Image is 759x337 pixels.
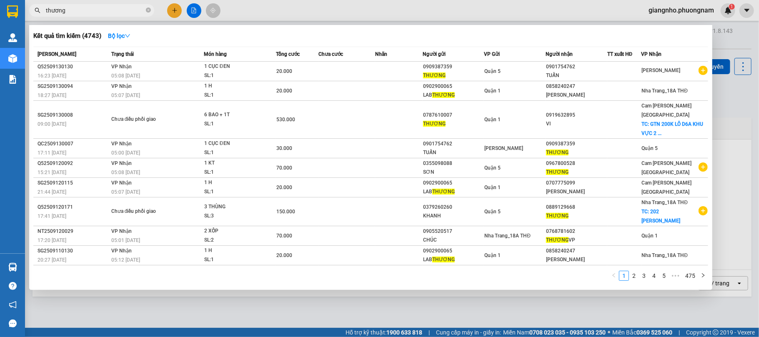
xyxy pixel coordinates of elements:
li: 5 [659,271,669,281]
div: VP [546,236,607,245]
div: 0919632895 [546,111,607,120]
div: SL: 1 [204,71,267,80]
div: SG2509130008 [38,111,109,120]
span: 17:41 [DATE] [38,213,66,219]
span: Nha Trang_18A THĐ [642,252,688,258]
span: Quận 5 [484,165,501,171]
span: 09:00 [DATE] [38,121,66,127]
div: 0379260260 [423,203,484,212]
span: Quận 5 [484,209,501,215]
a: 2 [629,271,639,280]
span: Món hàng [204,51,227,57]
div: 0901754762 [423,140,484,148]
div: 1 KT [204,159,267,168]
div: CHÚC [423,236,484,245]
a: 3 [639,271,649,280]
span: down [125,33,130,39]
span: Quận 5 [484,68,501,74]
li: Next Page [698,271,708,281]
span: THƯƠNG [546,237,569,243]
div: TUẤN [546,71,607,80]
li: Next 5 Pages [669,271,682,281]
span: 20.000 [276,185,292,190]
span: close-circle [146,7,151,15]
div: Q52509120092 [38,159,109,168]
span: 16:23 [DATE] [38,73,66,79]
div: 1 H [204,82,267,91]
div: 1 CỤC ĐEN [204,62,267,71]
span: THƯƠNG [546,169,569,175]
li: 3 [639,271,649,281]
span: Quận 5 [642,145,658,151]
div: Q52509120171 [38,203,109,212]
div: KHANH [423,212,484,220]
span: THƯƠNG [432,257,455,262]
span: [PERSON_NAME] [642,67,681,73]
a: 5 [659,271,669,280]
span: 05:01 [DATE] [111,237,140,243]
div: SG2509110130 [38,247,109,255]
div: SƠN [423,168,484,177]
div: Chưa điều phối giao [111,115,174,124]
div: VI [546,120,607,128]
span: Nha Trang_18A THĐ [642,200,688,205]
a: 4 [649,271,659,280]
span: THƯƠNG [432,92,455,98]
div: 6 BAO + 1T [204,110,267,120]
li: 4 [649,271,659,281]
span: Nha Trang_18A THĐ [642,88,688,94]
span: VP Nhận [111,180,132,186]
span: plus-circle [699,162,708,172]
div: SL: 1 [204,148,267,157]
span: 05:07 [DATE] [111,189,140,195]
span: Trạng thái [111,51,134,57]
span: THƯƠNG [423,72,446,78]
span: VP Nhận [111,248,132,254]
span: 18:27 [DATE] [38,92,66,98]
div: 0787610007 [423,111,484,120]
div: 0909387359 [546,140,607,148]
span: THƯƠNG [423,121,446,127]
div: Q52509130130 [38,62,109,71]
div: 0768781602 [546,227,607,236]
span: [PERSON_NAME] [38,51,76,57]
div: 0902900065 [423,179,484,187]
div: LAB [423,91,484,100]
img: logo-vxr [7,5,18,18]
div: SL: 1 [204,187,267,197]
div: [PERSON_NAME] [546,255,607,264]
div: 0858240247 [546,82,607,91]
span: 17:11 [DATE] [38,150,66,156]
span: left [611,273,616,278]
div: NT2509120029 [38,227,109,236]
span: 05:00 [DATE] [111,150,140,156]
span: Người nhận [546,51,573,57]
div: LAB [423,187,484,196]
span: close-circle [146,7,151,12]
span: 20.000 [276,252,292,258]
span: VP Nhận [111,64,132,70]
span: plus-circle [699,66,708,75]
span: THƯƠNG [546,150,569,155]
span: notification [9,301,17,309]
button: right [698,271,708,281]
div: SL: 1 [204,120,267,129]
span: VP Nhận [111,83,132,89]
span: 530.000 [276,117,295,122]
span: 15:21 [DATE] [38,170,66,175]
span: [PERSON_NAME] [484,145,523,151]
div: 0967800528 [546,159,607,168]
span: TC: 202 [PERSON_NAME] [642,209,681,224]
span: message [9,320,17,327]
span: 150.000 [276,209,295,215]
div: SL: 2 [204,236,267,245]
div: SL: 1 [204,255,267,265]
button: left [609,271,619,281]
div: SL: 1 [204,91,267,100]
div: 2 XỐP [204,227,267,236]
span: Chưa cước [318,51,343,57]
span: Quận 1 [484,185,501,190]
span: 05:07 [DATE] [111,92,140,98]
div: Chưa điều phối giao [111,207,174,216]
div: 0902900065 [423,82,484,91]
